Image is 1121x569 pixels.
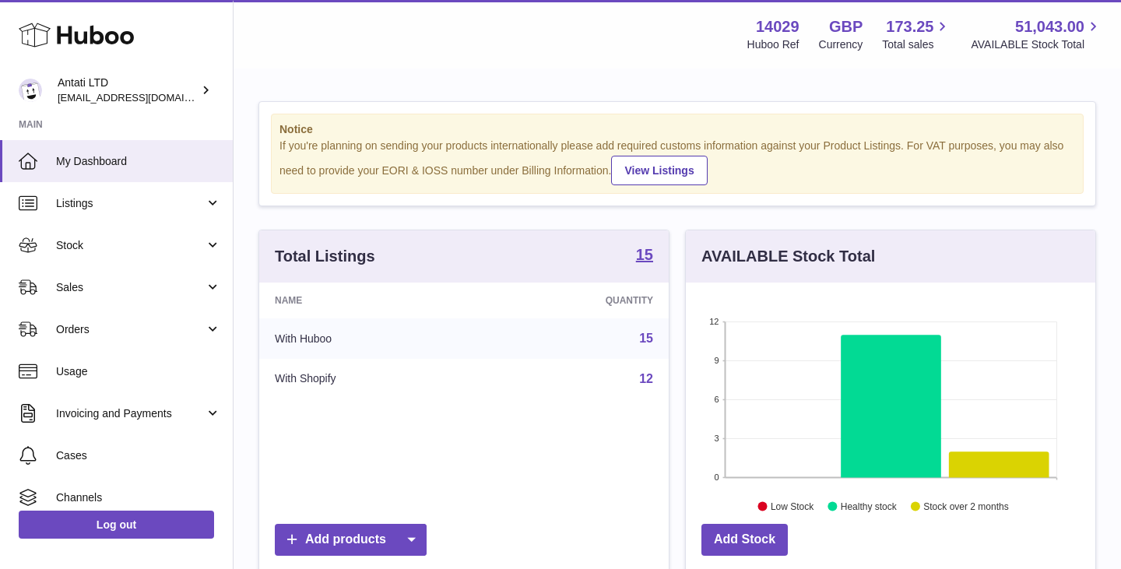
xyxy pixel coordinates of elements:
[56,196,205,211] span: Listings
[56,238,205,253] span: Stock
[701,524,788,556] a: Add Stock
[279,139,1075,185] div: If you're planning on sending your products internationally please add required customs informati...
[639,372,653,385] a: 12
[829,16,863,37] strong: GBP
[747,37,799,52] div: Huboo Ref
[56,406,205,421] span: Invoicing and Payments
[882,37,951,52] span: Total sales
[611,156,707,185] a: View Listings
[56,364,221,379] span: Usage
[19,511,214,539] a: Log out
[756,16,799,37] strong: 14029
[923,501,1008,511] text: Stock over 2 months
[771,501,814,511] text: Low Stock
[636,247,653,262] strong: 15
[819,37,863,52] div: Currency
[279,122,1075,137] strong: Notice
[480,283,669,318] th: Quantity
[714,472,719,482] text: 0
[636,247,653,265] a: 15
[639,332,653,345] a: 15
[259,283,480,318] th: Name
[275,246,375,267] h3: Total Listings
[1015,16,1084,37] span: 51,043.00
[714,356,719,365] text: 9
[275,524,427,556] a: Add products
[886,16,933,37] span: 173.25
[56,322,205,337] span: Orders
[259,359,480,399] td: With Shopify
[701,246,875,267] h3: AVAILABLE Stock Total
[709,317,719,326] text: 12
[56,280,205,295] span: Sales
[971,16,1102,52] a: 51,043.00 AVAILABLE Stock Total
[58,76,198,105] div: Antati LTD
[714,434,719,443] text: 3
[58,91,229,104] span: [EMAIL_ADDRESS][DOMAIN_NAME]
[971,37,1102,52] span: AVAILABLE Stock Total
[56,154,221,169] span: My Dashboard
[882,16,951,52] a: 173.25 Total sales
[714,395,719,404] text: 6
[19,79,42,102] img: toufic@antatiskin.com
[841,501,898,511] text: Healthy stock
[56,448,221,463] span: Cases
[56,490,221,505] span: Channels
[259,318,480,359] td: With Huboo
